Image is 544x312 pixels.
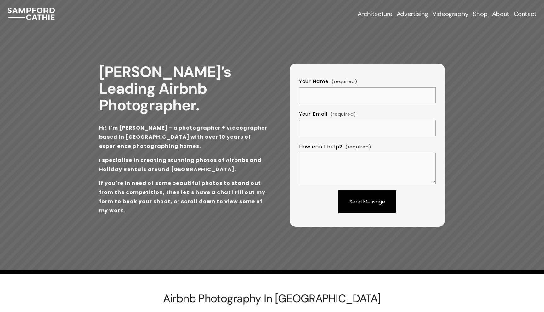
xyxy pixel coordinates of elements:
a: folder dropdown [397,9,428,18]
a: Contact [514,9,536,18]
img: Sampford Cathie Photo + Video [8,8,54,20]
button: Send MessageSend Message [338,190,396,213]
h2: Airbnb Photography In [GEOGRAPHIC_DATA] [83,292,461,305]
a: About [492,9,509,18]
a: Shop [473,9,488,18]
strong: I specialise in creating stunning photos of Airbnbs and Holiday Rentals around [GEOGRAPHIC_DATA]. [99,157,263,173]
strong: If you’re in need of some beautiful photos to stand out from the competition, then let’s have a c... [99,180,267,214]
span: Advertising [397,10,428,18]
span: Your Name [299,77,329,86]
span: How can I help? [299,142,343,152]
span: Your Email [299,110,328,119]
a: folder dropdown [358,9,392,18]
span: Send Message [349,198,385,205]
span: Architecture [358,10,392,18]
span: (required) [330,110,356,119]
a: Videography [432,9,468,18]
span: (required) [345,143,371,151]
span: (required) [331,78,358,86]
strong: [PERSON_NAME]’s Leading Airbnb Photographer. [99,62,235,115]
strong: Hi! I’m [PERSON_NAME] - a photographer + videographer based in [GEOGRAPHIC_DATA] with over 10 yea... [99,124,269,150]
